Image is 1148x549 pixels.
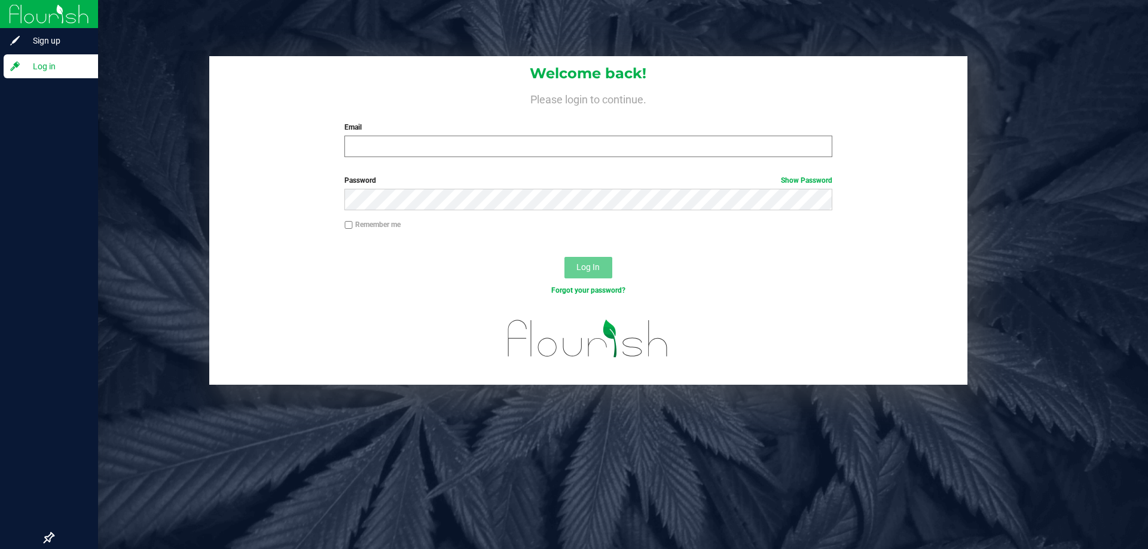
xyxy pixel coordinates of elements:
a: Show Password [781,176,832,185]
inline-svg: Log in [9,60,21,72]
a: Forgot your password? [551,286,625,295]
h1: Welcome back! [209,66,967,81]
span: Sign up [21,33,93,48]
span: Password [344,176,376,185]
button: Log In [564,257,612,278]
label: Remember me [344,219,401,230]
img: flourish_logo.svg [493,308,683,369]
h4: Please login to continue. [209,91,967,105]
span: Log In [576,262,600,272]
input: Remember me [344,221,353,229]
span: Log in [21,59,93,73]
label: Email [344,122,832,133]
inline-svg: Sign up [9,35,21,47]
